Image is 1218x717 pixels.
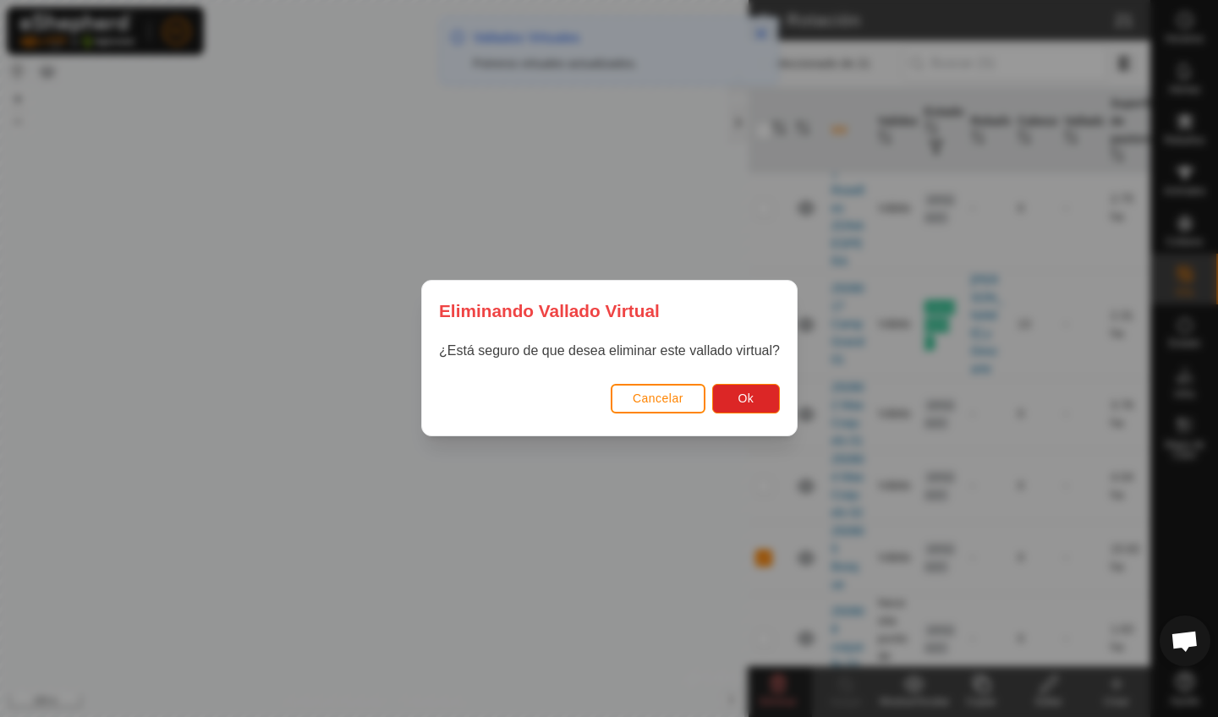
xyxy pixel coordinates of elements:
[711,384,779,413] button: Ok
[738,392,754,406] span: Ok
[439,342,780,362] p: ¿Está seguro de que desea eliminar este vallado virtual?
[1160,616,1210,666] div: Chat abierto
[632,392,683,406] span: Cancelar
[439,298,660,324] span: Eliminando Vallado Virtual
[610,384,705,413] button: Cancelar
